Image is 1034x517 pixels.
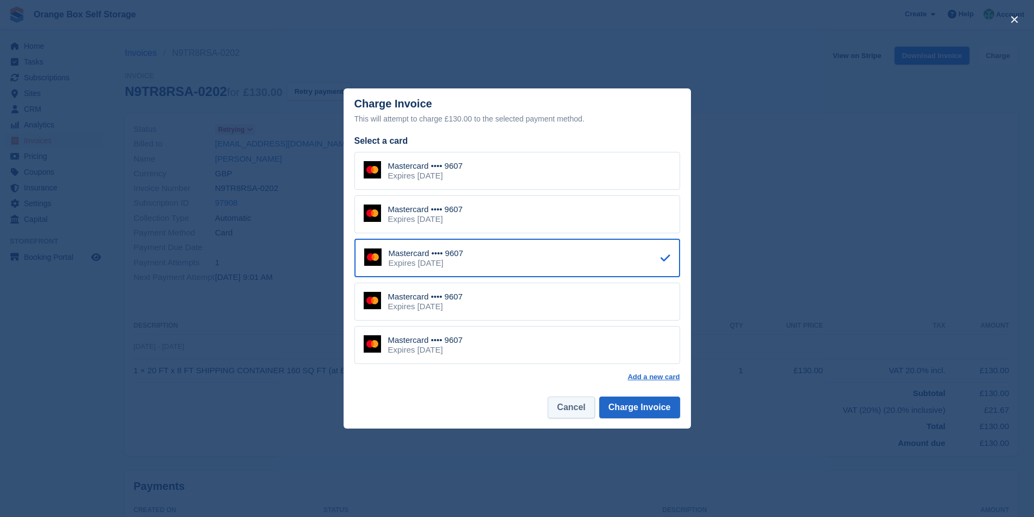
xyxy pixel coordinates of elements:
div: Mastercard •••• 9607 [388,161,463,171]
div: Charge Invoice [354,98,680,125]
div: Expires [DATE] [388,345,463,355]
div: Mastercard •••• 9607 [388,205,463,214]
img: Mastercard Logo [364,248,382,266]
button: Cancel [548,397,594,418]
div: Expires [DATE] [389,258,464,268]
div: Mastercard •••• 9607 [388,292,463,302]
div: Expires [DATE] [388,171,463,181]
div: Mastercard •••• 9607 [389,248,464,258]
img: Mastercard Logo [364,161,381,178]
div: Expires [DATE] [388,302,463,311]
a: Add a new card [627,373,680,381]
button: Charge Invoice [599,397,680,418]
button: close [1006,11,1023,28]
img: Mastercard Logo [364,205,381,222]
img: Mastercard Logo [364,292,381,309]
div: Expires [DATE] [388,214,463,224]
div: This will attempt to charge £130.00 to the selected payment method. [354,112,680,125]
div: Mastercard •••• 9607 [388,335,463,345]
img: Mastercard Logo [364,335,381,353]
div: Select a card [354,135,680,148]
